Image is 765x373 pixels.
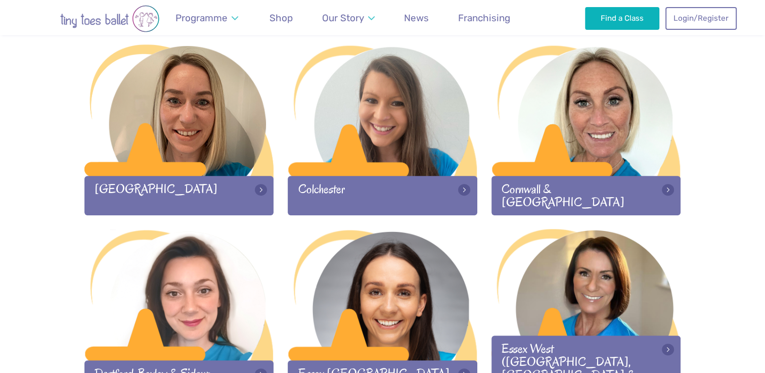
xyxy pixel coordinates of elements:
a: Shop [265,6,298,30]
div: Colchester [288,176,477,215]
a: [GEOGRAPHIC_DATA] [84,44,274,215]
span: News [404,12,429,24]
img: tiny toes ballet [29,5,191,32]
div: Cornwall & [GEOGRAPHIC_DATA] [491,176,681,215]
a: Our Story [317,6,379,30]
a: Cornwall & [GEOGRAPHIC_DATA] [491,44,681,215]
span: Franchising [458,12,510,24]
a: News [399,6,434,30]
span: Programme [175,12,228,24]
a: Colchester [288,44,477,215]
span: Our Story [322,12,364,24]
a: Programme [171,6,243,30]
a: Login/Register [665,7,736,29]
div: [GEOGRAPHIC_DATA] [84,176,274,215]
a: Find a Class [585,7,659,29]
span: Shop [269,12,293,24]
a: Franchising [454,6,515,30]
